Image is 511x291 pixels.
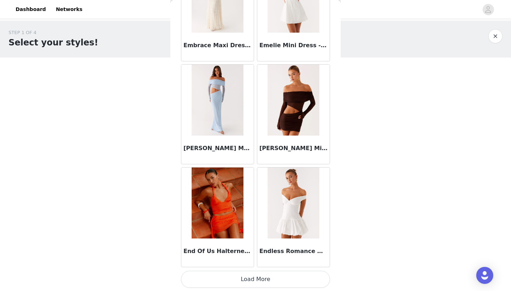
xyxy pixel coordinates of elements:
[9,29,98,36] div: STEP 1 OF 4
[183,41,252,50] h3: Embrace Maxi Dress - Ivory
[192,168,243,238] img: End Of Us Halterneck Top - Orange
[9,36,98,49] h1: Select your styles!
[183,144,252,153] h3: [PERSON_NAME] Maxi Dress - Blue
[259,41,328,50] h3: Emelie Mini Dress - White
[476,267,493,284] div: Open Intercom Messenger
[183,247,252,256] h3: End Of Us Halterneck Top - Orange
[259,144,328,153] h3: [PERSON_NAME] Mini Dress - Chocolate
[268,168,319,238] img: Endless Romance Off Shoulder Mini Dress - White
[268,65,319,136] img: Emery Mini Dress - Chocolate
[192,65,243,136] img: Emery Maxi Dress - Blue
[51,1,87,17] a: Networks
[485,4,491,15] div: avatar
[181,271,330,288] button: Load More
[259,247,328,256] h3: Endless Romance Off Shoulder Mini Dress - White
[11,1,50,17] a: Dashboard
